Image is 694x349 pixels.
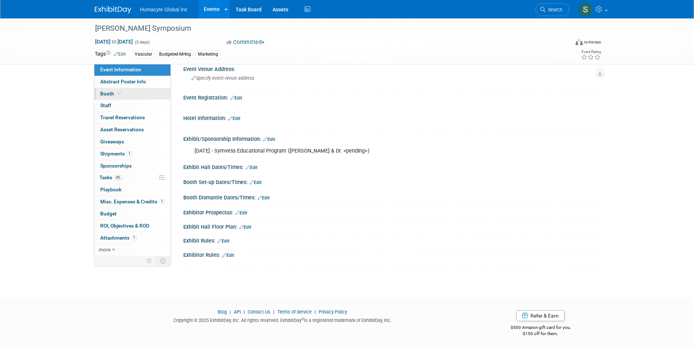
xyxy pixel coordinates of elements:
span: Humacyte Global Inc [140,7,188,12]
a: Edit [228,116,240,121]
span: Playbook [100,187,121,192]
span: (5 days) [134,40,150,45]
a: API [234,309,241,315]
span: ROI, Objectives & ROO [100,223,149,229]
div: Exhibit Hall Floor Plan: [183,221,600,231]
a: Blog [218,309,227,315]
td: Toggle Event Tabs [155,256,170,266]
a: Event Information [94,64,170,76]
span: 1 [131,235,137,240]
div: Marketing [196,50,220,58]
div: [PERSON_NAME] Symposium [93,22,558,35]
a: Misc. Expenses & Credits1 [94,196,170,208]
span: to [110,39,117,45]
span: Staff [100,102,111,108]
div: $150 off for them. [481,331,600,337]
a: Shipments1 [94,148,170,160]
div: Copyright © 2025 ExhibitDay, Inc. All rights reserved. ExhibitDay is a registered trademark of Ex... [95,315,471,324]
span: | [242,309,247,315]
a: Privacy Policy [319,309,347,315]
div: $500 Amazon gift card for you, [481,320,600,337]
div: Budgeted-Mrktg [157,50,193,58]
sup: ® [301,317,304,321]
a: Refer & Earn [516,310,564,321]
img: ExhibitDay [95,6,131,14]
span: Search [545,7,562,12]
span: | [313,309,318,315]
div: Exhibit/Sponsorship Information: [183,134,600,143]
span: Travel Reservations [100,115,145,120]
div: In-Person [584,40,601,45]
div: Vascular [132,50,154,58]
a: Staff [94,100,170,112]
img: Format-Inperson.png [575,39,583,45]
a: Edit [222,253,234,258]
div: Booth Set-up Dates/Times: [183,177,600,186]
img: Sam Cashion [579,3,593,16]
a: Travel Reservations [94,112,170,124]
div: Exhibitor Rules: [183,249,600,259]
div: Exhibit Rules: [183,235,600,245]
div: Event Rating [581,50,601,54]
span: 1 [159,199,165,204]
a: Edit [230,95,242,101]
a: Abstract Poster Info [94,76,170,88]
div: Event Registration: [183,92,600,102]
a: Sponsorships [94,160,170,172]
a: Edit [245,165,258,170]
span: Asset Reservations [100,127,144,132]
div: Exhibit Hall Dates/Times: [183,162,600,171]
span: [DATE] [DATE] [95,38,133,45]
a: Terms of Service [277,309,312,315]
a: Giveaways [94,136,170,148]
div: Event Format [526,38,601,49]
td: Tags [95,50,126,59]
span: 0% [114,175,122,180]
a: Search [536,3,569,16]
span: | [228,309,233,315]
a: Edit [217,239,229,244]
a: Edit [114,52,126,57]
a: Edit [235,210,247,215]
a: Budget [94,208,170,220]
a: ROI, Objectives & ROO [94,220,170,232]
span: 1 [127,151,132,156]
a: Contact Us [248,309,270,315]
div: Booth Dismantle Dates/Times: [183,192,600,202]
span: Abstract Poster Info [100,79,146,85]
span: Tasks [100,174,122,180]
i: Booth reservation complete [117,91,121,95]
span: Budget [100,211,117,217]
div: Exhibitor Prospectus: [183,207,600,217]
span: Specify event venue address [191,75,254,81]
a: Edit [258,195,270,200]
a: Edit [239,225,251,230]
a: more [94,244,170,256]
a: Tasks0% [94,172,170,184]
a: Attachments1 [94,232,170,244]
span: Sponsorships [100,163,132,169]
span: Booth [100,91,123,97]
span: Shipments [100,151,132,157]
span: Giveaways [100,139,124,145]
button: Committed [224,38,267,46]
span: Event Information [100,67,141,72]
span: more [99,247,110,252]
span: Attachments [100,235,137,241]
a: Asset Reservations [94,124,170,136]
a: Playbook [94,184,170,196]
div: Event Venue Address: [183,64,600,73]
div: Hotel Information: [183,113,600,122]
a: Booth [94,88,170,100]
span: | [271,309,276,315]
a: Edit [250,180,262,185]
a: Edit [263,137,275,142]
td: Personalize Event Tab Strip [143,256,156,266]
span: Misc. Expenses & Credits [100,199,165,204]
div: [DATE] - Symvess Educational Program ([PERSON_NAME] & Dr. <pending>) [190,144,519,158]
